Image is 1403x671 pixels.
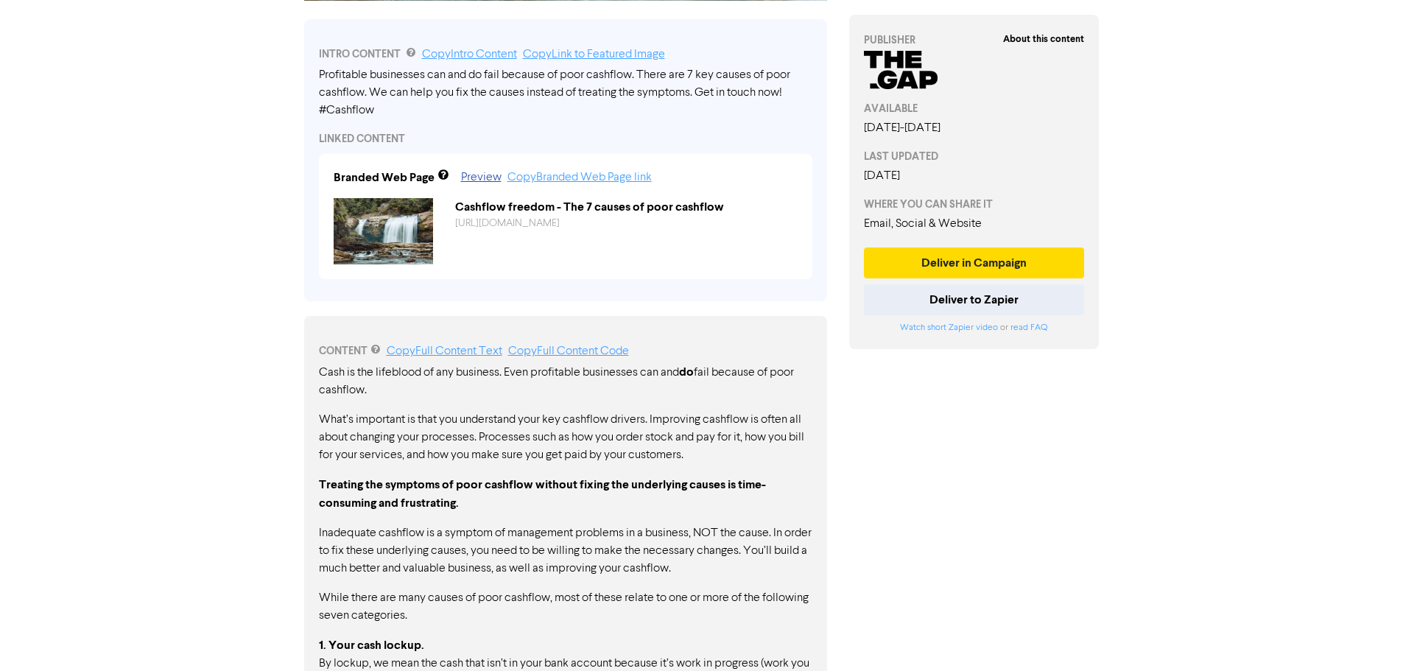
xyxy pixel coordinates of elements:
a: Copy Full Content Code [508,345,629,357]
a: Preview [461,172,502,183]
div: Profitable businesses can and do fail because of poor cashflow. There are 7 key causes of poor ca... [319,66,812,119]
a: [URL][DOMAIN_NAME] [455,218,560,228]
iframe: Chat Widget [1218,512,1403,671]
div: https://public2.bomamarketing.com/cp/2WIlLUUMYnTwOzWkWuIE2B?sa=4EERcyFE [444,216,809,231]
a: Watch short Zapier video [900,323,998,332]
a: Copy Full Content Text [387,345,502,357]
div: LAST UPDATED [864,149,1085,164]
div: PUBLISHER [864,32,1085,48]
button: Deliver in Campaign [864,247,1085,278]
div: INTRO CONTENT [319,46,812,63]
strong: do [679,365,694,379]
div: CONTENT [319,342,812,360]
a: Copy Branded Web Page link [507,172,652,183]
p: What’s important is that you understand your key cashflow drivers. Improving cashflow is often al... [319,411,812,464]
button: Deliver to Zapier [864,284,1085,315]
div: Cashflow freedom - The 7 causes of poor cashflow [444,198,809,216]
a: Copy Intro Content [422,49,517,60]
div: WHERE YOU CAN SHARE IT [864,197,1085,212]
div: Email, Social & Website [864,215,1085,233]
p: Cash is the lifeblood of any business. Even profitable businesses can and fail because of poor ca... [319,363,812,399]
a: Copy Link to Featured Image [523,49,665,60]
strong: Treating the symptoms of poor cashflow without fixing the underlying causes is time-consuming and... [319,477,766,510]
div: LINKED CONTENT [319,131,812,147]
p: Inadequate cashflow is a symptom of management problems in a business, NOT the cause. In order to... [319,524,812,577]
div: AVAILABLE [864,101,1085,116]
div: [DATE] - [DATE] [864,119,1085,137]
strong: About this content [1003,33,1084,45]
a: read FAQ [1010,323,1047,332]
p: While there are many causes of poor cashflow, most of these relate to one or more of the followin... [319,589,812,625]
strong: 1. Your cash lockup. [319,638,424,653]
div: Branded Web Page [334,169,435,186]
div: [DATE] [864,167,1085,185]
div: or [864,321,1085,334]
